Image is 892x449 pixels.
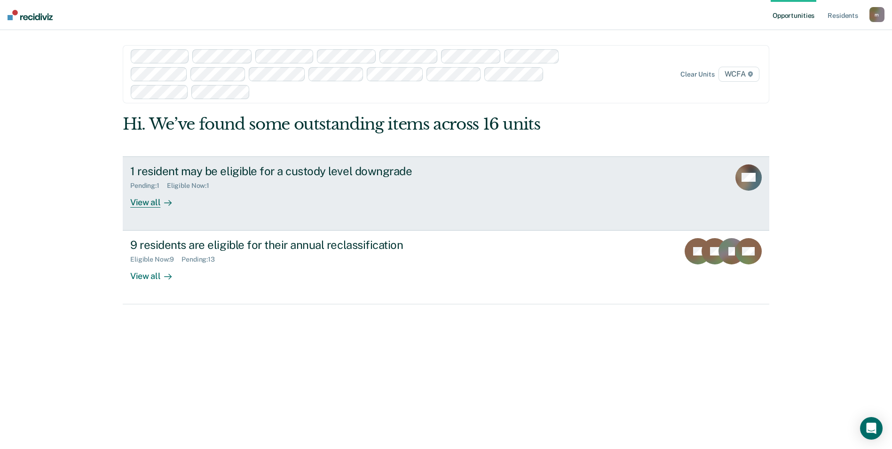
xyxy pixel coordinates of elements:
div: View all [130,263,183,282]
a: 9 residents are eligible for their annual reclassificationEligible Now:9Pending:13View all [123,231,769,304]
div: 1 resident may be eligible for a custody level downgrade [130,164,460,178]
button: m [869,7,884,22]
span: WCFA [718,67,759,82]
a: 1 resident may be eligible for a custody level downgradePending:1Eligible Now:1View all [123,156,769,231]
div: Open Intercom Messenger [860,417,883,440]
div: Hi. We’ve found some outstanding items across 16 units [123,115,640,134]
div: Eligible Now : 9 [130,255,182,263]
img: Recidiviz [8,10,53,20]
div: Eligible Now : 1 [167,182,217,190]
div: View all [130,189,183,208]
div: Pending : 1 [130,182,167,190]
div: Clear units [680,70,715,78]
div: 9 residents are eligible for their annual reclassification [130,238,460,252]
div: Pending : 13 [182,255,222,263]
